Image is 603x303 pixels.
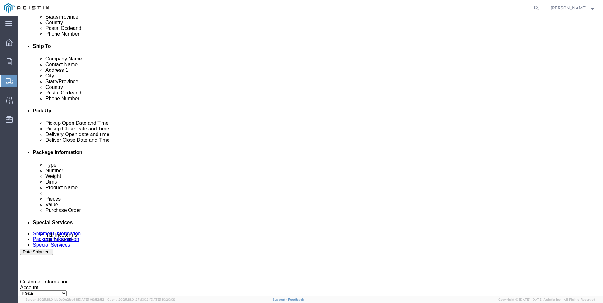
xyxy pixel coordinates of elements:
a: Feedback [288,298,304,301]
button: [PERSON_NAME] [550,4,594,12]
a: Support [272,298,288,301]
img: logo [4,3,49,13]
span: Server: 2025.18.0-bb0e0c2bd68 [25,298,104,301]
span: Sharay Galdeira [551,4,587,11]
span: [DATE] 10:20:09 [150,298,175,301]
iframe: FS Legacy Container [18,16,603,296]
span: Client: 2025.18.0-27d3021 [107,298,175,301]
span: Copyright © [DATE]-[DATE] Agistix Inc., All Rights Reserved [498,297,595,302]
span: [DATE] 09:52:52 [78,298,104,301]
